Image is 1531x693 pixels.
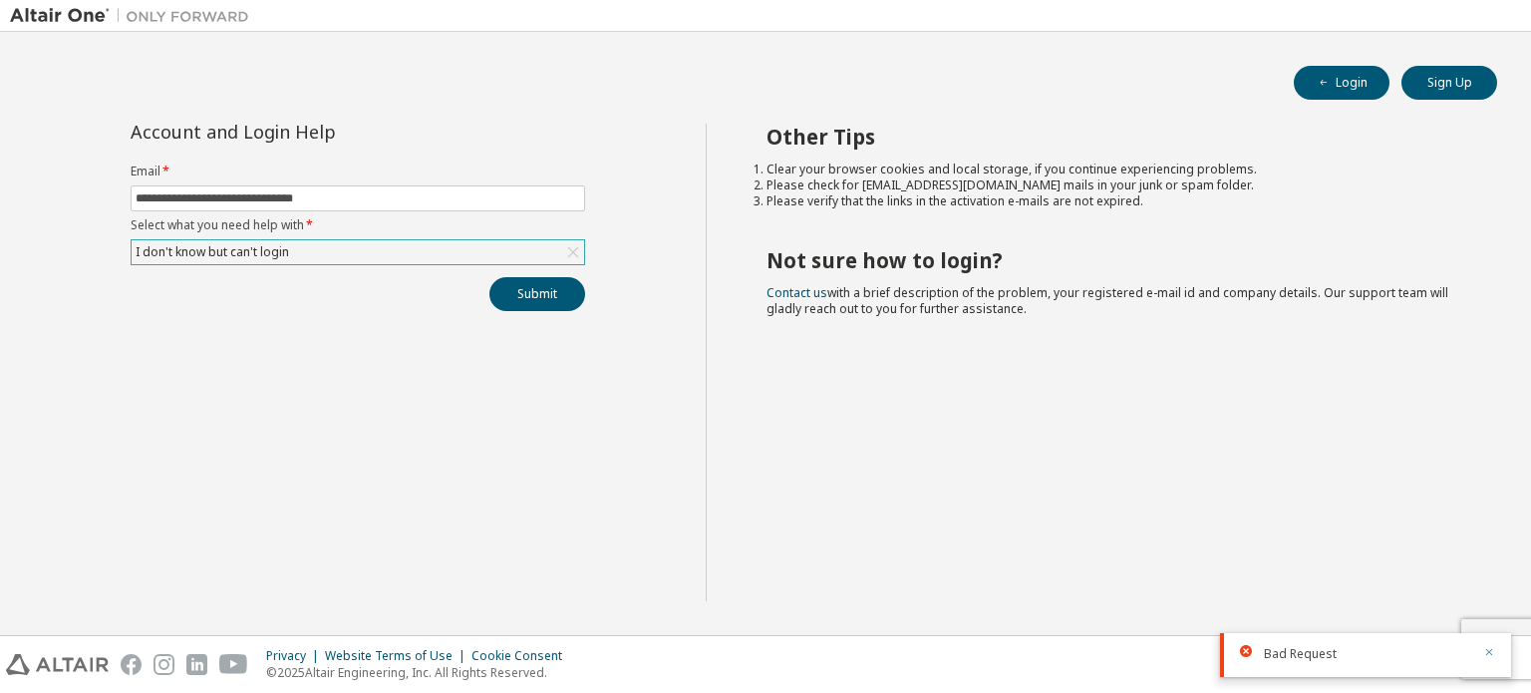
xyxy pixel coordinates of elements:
div: Website Terms of Use [325,648,471,664]
button: Login [1294,66,1389,100]
div: Privacy [266,648,325,664]
a: Contact us [766,284,827,301]
div: I don't know but can't login [133,241,292,263]
img: Altair One [10,6,259,26]
label: Email [131,164,585,179]
button: Sign Up [1401,66,1497,100]
p: © 2025 Altair Engineering, Inc. All Rights Reserved. [266,664,574,681]
div: Account and Login Help [131,124,494,140]
div: I don't know but can't login [132,240,584,264]
img: altair_logo.svg [6,654,109,675]
img: youtube.svg [219,654,248,675]
span: Bad Request [1264,646,1337,662]
li: Please check for [EMAIL_ADDRESS][DOMAIN_NAME] mails in your junk or spam folder. [766,177,1462,193]
button: Submit [489,277,585,311]
label: Select what you need help with [131,217,585,233]
img: linkedin.svg [186,654,207,675]
img: facebook.svg [121,654,142,675]
li: Clear your browser cookies and local storage, if you continue experiencing problems. [766,162,1462,177]
img: instagram.svg [153,654,174,675]
div: Cookie Consent [471,648,574,664]
h2: Not sure how to login? [766,247,1462,273]
h2: Other Tips [766,124,1462,150]
li: Please verify that the links in the activation e-mails are not expired. [766,193,1462,209]
span: with a brief description of the problem, your registered e-mail id and company details. Our suppo... [766,284,1448,317]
